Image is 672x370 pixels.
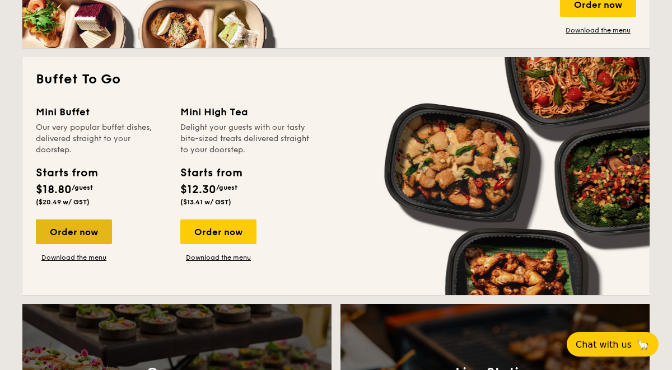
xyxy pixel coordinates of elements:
div: Order now [180,219,256,244]
div: Mini High Tea [180,104,311,120]
a: Download the menu [36,253,112,262]
div: Delight your guests with our tasty bite-sized treats delivered straight to your doorstep. [180,122,311,156]
a: Download the menu [560,26,636,35]
div: Our very popular buffet dishes, delivered straight to your doorstep. [36,122,167,156]
div: Order now [36,219,112,244]
span: /guest [72,184,93,191]
span: ($20.49 w/ GST) [36,198,90,206]
span: $18.80 [36,183,72,196]
span: /guest [216,184,237,191]
h2: Buffet To Go [36,71,636,88]
div: Starts from [180,165,241,181]
span: 🦙 [636,338,650,351]
span: ($13.41 w/ GST) [180,198,231,206]
div: Starts from [36,165,97,181]
span: Chat with us [576,339,632,350]
button: Chat with us🦙 [567,332,659,357]
a: Download the menu [180,253,256,262]
span: $12.30 [180,183,216,196]
div: Mini Buffet [36,104,167,120]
